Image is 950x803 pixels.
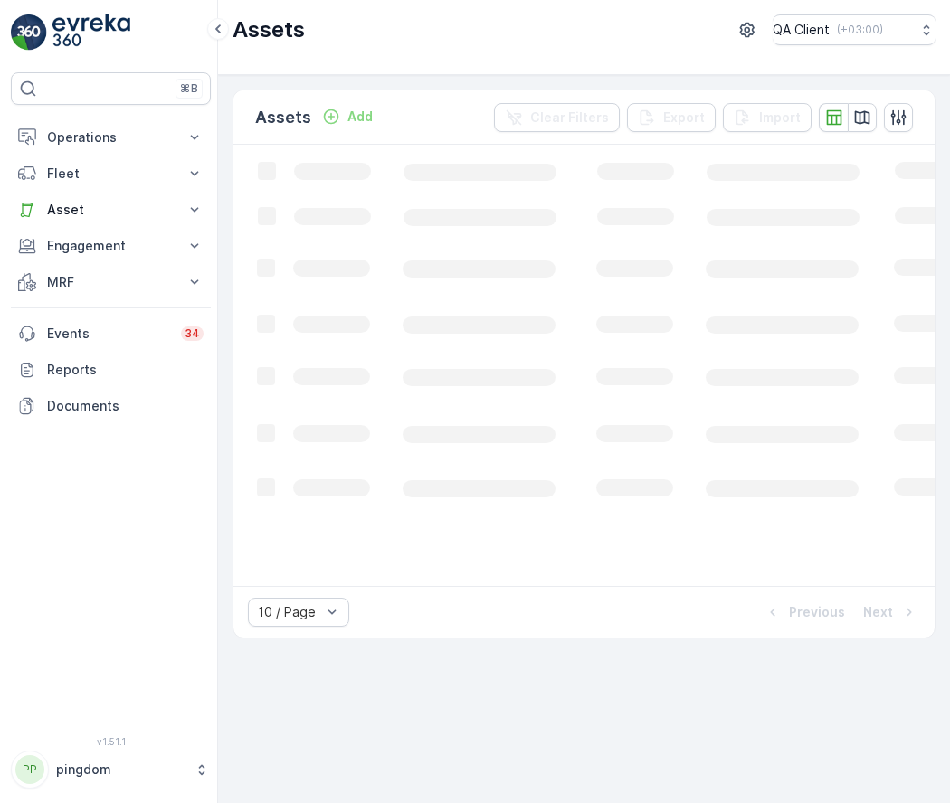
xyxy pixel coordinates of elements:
[11,156,211,192] button: Fleet
[11,192,211,228] button: Asset
[11,264,211,300] button: MRF
[347,108,373,126] p: Add
[663,109,705,127] p: Export
[11,228,211,264] button: Engagement
[15,755,44,784] div: PP
[759,109,801,127] p: Import
[837,23,883,37] p: ( +03:00 )
[185,326,200,341] p: 34
[11,352,211,388] a: Reports
[723,103,812,132] button: Import
[47,128,175,146] p: Operations
[789,603,845,621] p: Previous
[255,105,311,130] p: Assets
[11,14,47,51] img: logo
[315,106,380,128] button: Add
[11,316,211,352] a: Events34
[627,103,716,132] button: Export
[233,15,305,44] p: Assets
[861,601,920,623] button: Next
[773,14,936,45] button: QA Client(+03:00)
[494,103,620,132] button: Clear Filters
[11,388,211,424] a: Documents
[762,601,847,623] button: Previous
[180,81,198,96] p: ⌘B
[11,119,211,156] button: Operations
[11,736,211,747] span: v 1.51.1
[47,237,175,255] p: Engagement
[47,397,204,415] p: Documents
[47,325,170,343] p: Events
[530,109,609,127] p: Clear Filters
[773,21,830,39] p: QA Client
[863,603,893,621] p: Next
[11,751,211,789] button: PPpingdom
[47,201,175,219] p: Asset
[56,760,185,779] p: pingdom
[47,165,175,183] p: Fleet
[52,14,130,51] img: logo_light-DOdMpM7g.png
[47,273,175,291] p: MRF
[47,361,204,379] p: Reports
